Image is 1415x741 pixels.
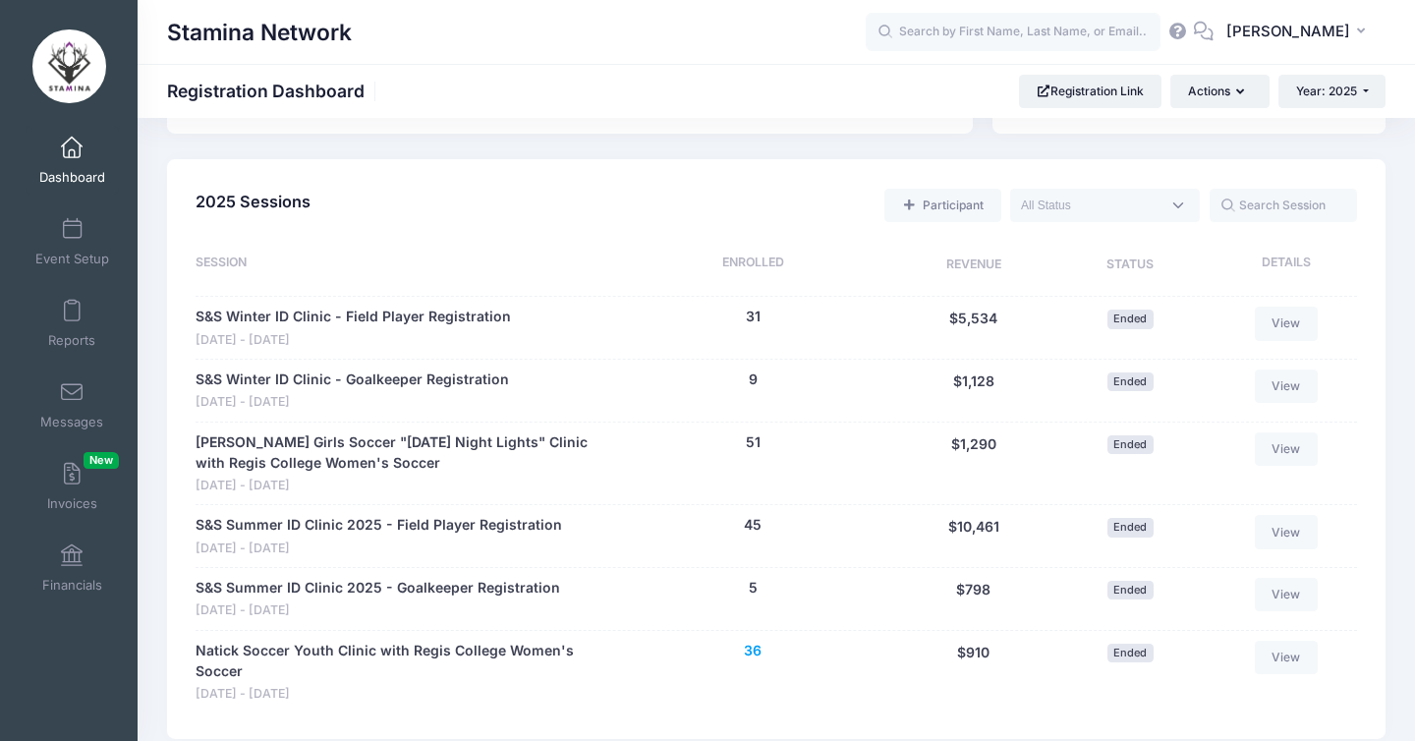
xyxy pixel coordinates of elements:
span: Ended [1107,372,1154,391]
button: 51 [746,432,761,453]
div: $798 [892,578,1054,620]
div: $910 [892,641,1054,704]
span: [DATE] - [DATE] [196,540,562,558]
a: Add a new manual registration [884,189,1000,222]
a: S&S Summer ID Clinic 2025 - Field Player Registration [196,515,562,536]
span: New [84,452,119,469]
div: Revenue [892,254,1054,277]
a: View [1255,432,1318,466]
a: Messages [26,370,119,439]
div: Status [1055,254,1207,277]
span: Dashboard [39,169,105,186]
span: [DATE] - [DATE] [196,477,604,495]
textarea: Search [1021,197,1160,214]
a: InvoicesNew [26,452,119,521]
input: Search Session [1210,189,1357,222]
a: Financials [26,534,119,602]
img: Stamina Network [32,29,106,103]
div: $1,290 [892,432,1054,495]
a: Registration Link [1019,75,1161,108]
a: View [1255,307,1318,340]
a: View [1255,370,1318,403]
a: S&S Summer ID Clinic 2025 - Goalkeeper Registration [196,578,560,598]
button: 5 [749,578,758,598]
a: Natick Soccer Youth Clinic with Regis College Women's Soccer [196,641,604,682]
span: [DATE] - [DATE] [196,601,560,620]
a: Dashboard [26,126,119,195]
button: 9 [749,370,758,390]
span: [PERSON_NAME] [1226,21,1350,42]
button: 45 [744,515,762,536]
span: Event Setup [35,251,109,267]
div: Enrolled [614,254,893,277]
a: View [1255,578,1318,611]
span: Ended [1107,644,1154,662]
span: Reports [48,332,95,349]
span: Ended [1107,581,1154,599]
a: S&S Winter ID Clinic - Field Player Registration [196,307,511,327]
div: $10,461 [892,515,1054,557]
a: [PERSON_NAME] Girls Soccer "[DATE] Night Lights" Clinic with Regis College Women's Soccer [196,432,604,474]
span: Messages [40,414,103,430]
button: Actions [1170,75,1269,108]
span: Year: 2025 [1296,84,1357,98]
span: 2025 Sessions [196,192,311,211]
a: View [1255,641,1318,674]
button: [PERSON_NAME] [1214,10,1386,55]
input: Search by First Name, Last Name, or Email... [866,13,1160,52]
span: Ended [1107,310,1154,328]
span: Invoices [47,495,97,512]
h1: Registration Dashboard [167,81,381,101]
div: Details [1206,254,1357,277]
span: Financials [42,577,102,594]
button: 31 [746,307,761,327]
div: Session [196,254,613,277]
div: $5,534 [892,307,1054,349]
a: View [1255,515,1318,548]
a: Reports [26,289,119,358]
span: [DATE] - [DATE] [196,331,511,350]
span: Ended [1107,435,1154,454]
h1: Stamina Network [167,10,352,55]
span: [DATE] - [DATE] [196,393,509,412]
span: Ended [1107,518,1154,537]
span: [DATE] - [DATE] [196,685,604,704]
button: Year: 2025 [1278,75,1386,108]
a: Event Setup [26,207,119,276]
a: S&S Winter ID Clinic - Goalkeeper Registration [196,370,509,390]
button: 36 [744,641,762,661]
div: $1,128 [892,370,1054,412]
